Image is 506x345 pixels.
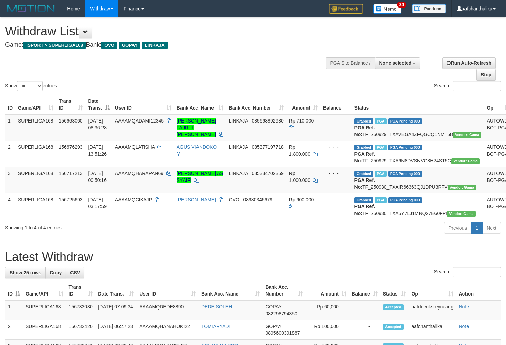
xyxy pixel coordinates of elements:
span: Grabbed [354,118,374,124]
td: aafdoeuksreyneang [409,300,456,320]
th: Date Trans.: activate to sort column ascending [95,281,137,300]
span: [DATE] 03:17:59 [88,197,107,209]
td: Rp 100,000 [305,320,349,340]
h1: Withdraw List [5,25,331,38]
th: Game/API: activate to sort column ascending [23,281,66,300]
span: AAAAMQHARAPAN69 [115,171,163,176]
td: AAAAMQHANAHOKI22 [137,320,199,340]
td: 156733030 [66,300,96,320]
b: PGA Ref. No: [354,151,375,163]
a: Copy [45,267,66,278]
span: LINKAJA [229,171,248,176]
label: Show entries [5,81,57,91]
span: GOPAY [265,304,281,310]
label: Search: [434,81,501,91]
td: AAAAMQDEDE8890 [137,300,199,320]
a: AGUS VIANDOKO [177,144,217,150]
th: User ID: activate to sort column ascending [112,95,174,114]
td: SUPERLIGA168 [23,300,66,320]
td: 3 [5,167,15,193]
span: Grabbed [354,145,374,150]
td: - [349,320,380,340]
th: Balance: activate to sort column ascending [349,281,380,300]
span: Vendor URL: https://trx31.1velocity.biz [447,211,476,217]
span: AAAAMQLATISHA [115,144,155,150]
td: TF_250929_TXAVEGA4ZFQGCQ1NMT58 [352,114,484,141]
div: Showing 1 to 4 of 4 entries [5,221,206,231]
span: 156676293 [59,144,83,150]
td: 1 [5,300,23,320]
th: Trans ID: activate to sort column ascending [56,95,85,114]
span: CSV [70,270,80,275]
td: SUPERLIGA168 [15,193,56,219]
a: Note [459,304,469,310]
span: [DATE] 13:51:26 [88,144,107,157]
td: 4 [5,193,15,219]
th: Op: activate to sort column ascending [409,281,456,300]
td: SUPERLIGA168 [15,141,56,167]
a: [PERSON_NAME] FAJRUL [PERSON_NAME] [177,118,216,137]
td: TF_250929_TXA6N8DVSNVG8H24ST5G [352,141,484,167]
div: - - - [323,196,349,203]
td: TF_250930_TXAIR66363QJ1DPU3RFV [352,167,484,193]
th: Game/API: activate to sort column ascending [15,95,56,114]
td: SUPERLIGA168 [15,167,56,193]
button: None selected [375,57,420,69]
span: PGA Pending [388,145,422,150]
span: GOPAY [265,324,281,329]
a: 1 [471,222,483,234]
a: Stop [476,69,496,81]
img: Feedback.jpg [329,4,363,14]
span: Grabbed [354,171,374,177]
b: PGA Ref. No: [354,177,375,190]
span: Marked by aafnonsreyleab [375,171,386,177]
th: Trans ID: activate to sort column ascending [66,281,96,300]
a: CSV [66,267,84,278]
span: Vendor URL: https://trx31.1velocity.biz [453,132,481,138]
span: Rp 1.800.000 [289,144,310,157]
span: Copy 08980345679 to clipboard [243,197,273,202]
th: User ID: activate to sort column ascending [137,281,199,300]
h4: Game: Bank: [5,42,331,48]
a: [PERSON_NAME] [177,197,216,202]
span: ISPORT > SUPERLIGA168 [23,42,86,49]
td: [DATE] 06:47:23 [95,320,137,340]
th: Balance [320,95,352,114]
td: 2 [5,141,15,167]
span: [DATE] 08:36:28 [88,118,107,130]
a: [PERSON_NAME] AS SYAIFI [177,171,223,183]
span: LINKAJA [229,118,248,124]
span: Copy [50,270,62,275]
th: Bank Acc. Name: activate to sort column ascending [199,281,263,300]
div: - - - [323,144,349,150]
span: OVO [101,42,117,49]
th: Bank Acc. Name: activate to sort column ascending [174,95,226,114]
span: 34 [397,2,406,8]
span: [DATE] 00:50:16 [88,171,107,183]
th: Date Trans.: activate to sort column descending [85,95,112,114]
th: ID: activate to sort column descending [5,281,23,300]
div: - - - [323,117,349,124]
span: OVO [229,197,239,202]
td: - [349,300,380,320]
span: Vendor URL: https://trx31.1velocity.biz [451,158,480,164]
span: Accepted [383,324,404,330]
b: PGA Ref. No: [354,125,375,137]
span: LINKAJA [229,144,248,150]
th: Bank Acc. Number: activate to sort column ascending [263,281,305,300]
span: PGA Pending [388,171,422,177]
th: Amount: activate to sort column ascending [305,281,349,300]
td: aafchanthalika [409,320,456,340]
th: Bank Acc. Number: activate to sort column ascending [226,95,286,114]
span: Vendor URL: https://trx31.1velocity.biz [448,185,476,190]
span: 156663060 [59,118,83,124]
input: Search: [453,267,501,277]
span: 156717213 [59,171,83,176]
th: Amount: activate to sort column ascending [286,95,320,114]
a: Next [482,222,501,234]
span: AAAAMQCIKAJP [115,197,152,202]
input: Search: [453,81,501,91]
span: Accepted [383,304,404,310]
img: panduan.png [412,4,446,13]
span: Copy 082298794350 to clipboard [265,311,297,316]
